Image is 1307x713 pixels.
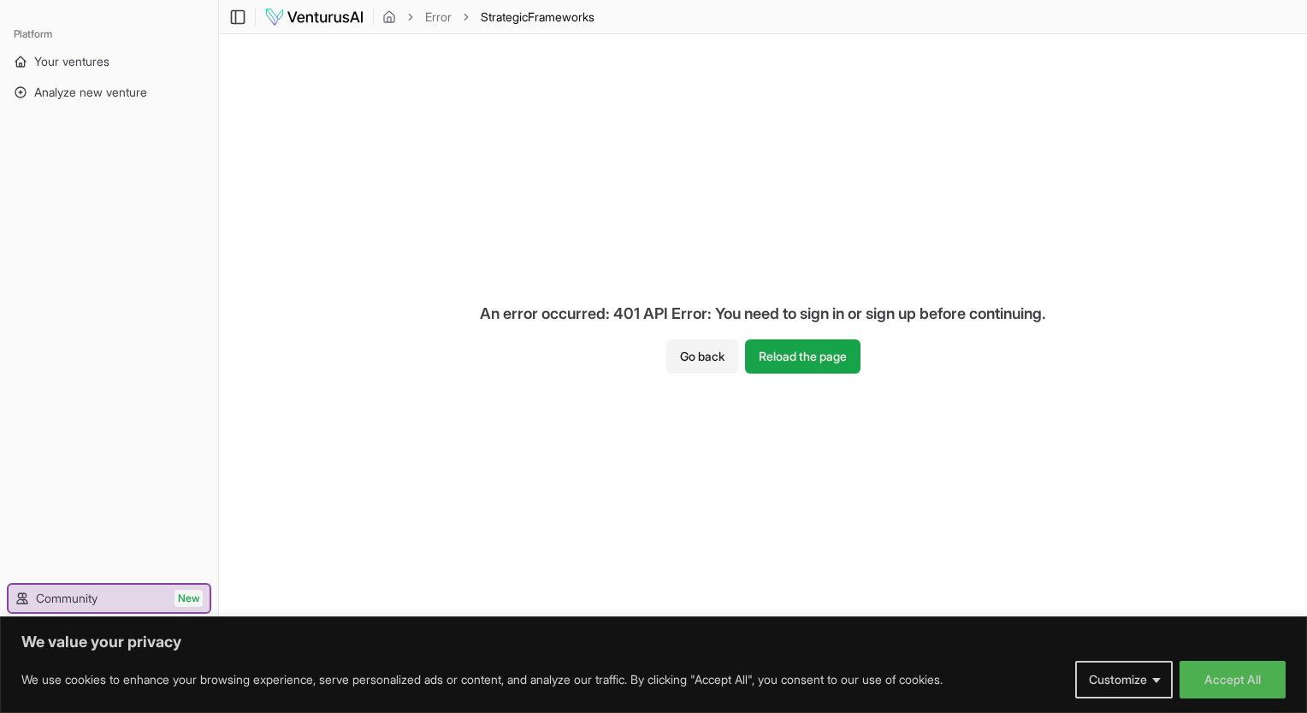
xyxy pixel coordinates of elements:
span: Your ventures [34,53,109,70]
p: We use cookies to enhance your browsing experience, serve personalized ads or content, and analyz... [21,669,943,690]
a: Your ventures [7,48,211,75]
button: Accept All [1180,661,1286,698]
nav: breadcrumb [382,9,594,26]
span: Analyze new venture [34,84,147,101]
div: Platform [7,21,211,48]
img: logo [264,7,364,27]
a: Error [425,9,452,26]
span: StrategicFrameworks [481,9,594,26]
span: Community [36,590,98,607]
button: Go back [666,339,738,374]
a: Analyze new venture [7,79,211,106]
p: We value your privacy [21,632,1286,652]
div: An error occurred: 401 API Error: You need to sign in or sign up before continuing. [466,288,1060,339]
button: Reload the page [745,339,860,374]
span: Frameworks [528,9,594,24]
span: New [174,590,203,607]
button: Customize [1075,661,1173,698]
a: CommunityNew [9,585,210,612]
